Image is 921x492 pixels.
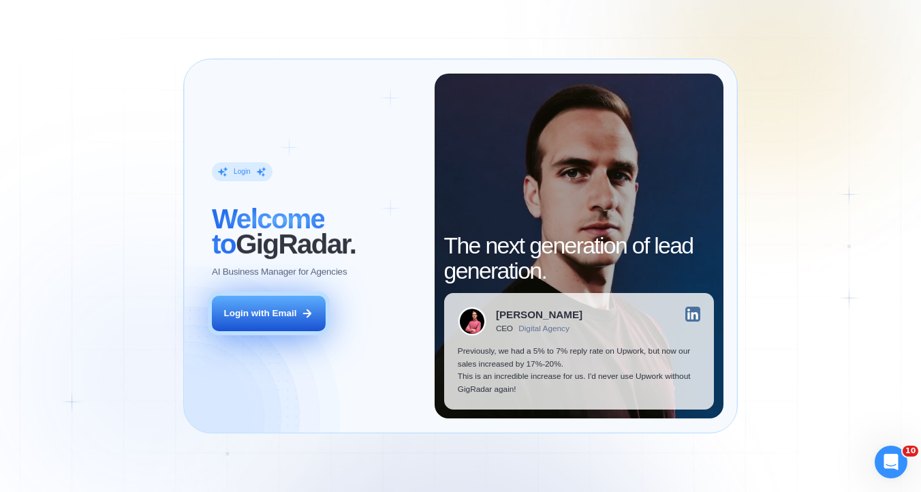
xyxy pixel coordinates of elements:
[903,446,918,457] span: 10
[458,345,700,395] p: Previously, we had a 5% to 7% reply rate on Upwork, but now our sales increased by 17%-20%. This ...
[496,324,513,334] div: CEO
[212,203,324,260] span: Welcome to
[212,296,326,331] button: Login with Email
[518,324,569,334] div: Digital Agency
[212,206,421,257] h2: ‍ GigRadar.
[223,307,296,320] div: Login with Email
[444,233,715,283] h2: The next generation of lead generation.
[496,309,582,320] div: [PERSON_NAME]
[212,266,347,279] p: AI Business Manager for Agencies
[234,167,251,176] div: Login
[875,446,907,478] iframe: Intercom live chat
